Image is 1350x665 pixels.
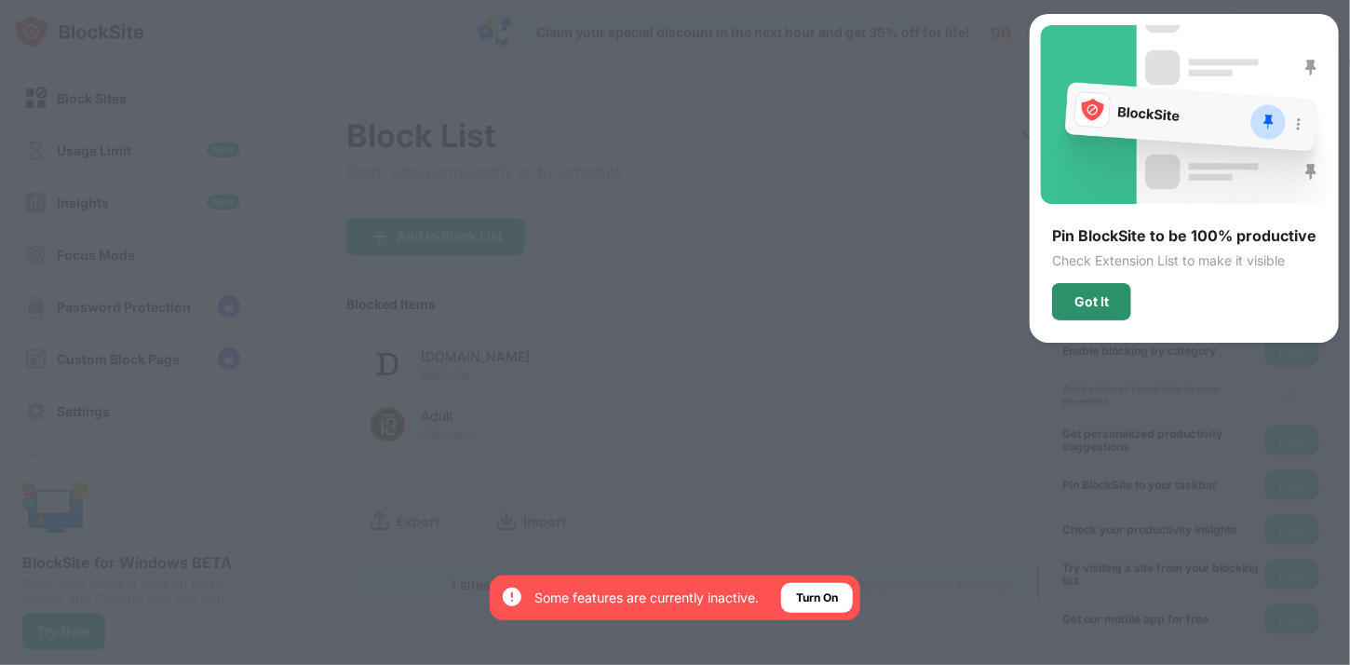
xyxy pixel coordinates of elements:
[1052,226,1316,245] div: Pin BlockSite to be 100% productive
[1074,294,1109,309] div: Got It
[796,589,838,607] div: Turn On
[501,586,523,608] img: error-circle-white.svg
[1052,252,1316,268] div: Check Extension List to make it visible
[534,589,759,607] div: Some features are currently inactive.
